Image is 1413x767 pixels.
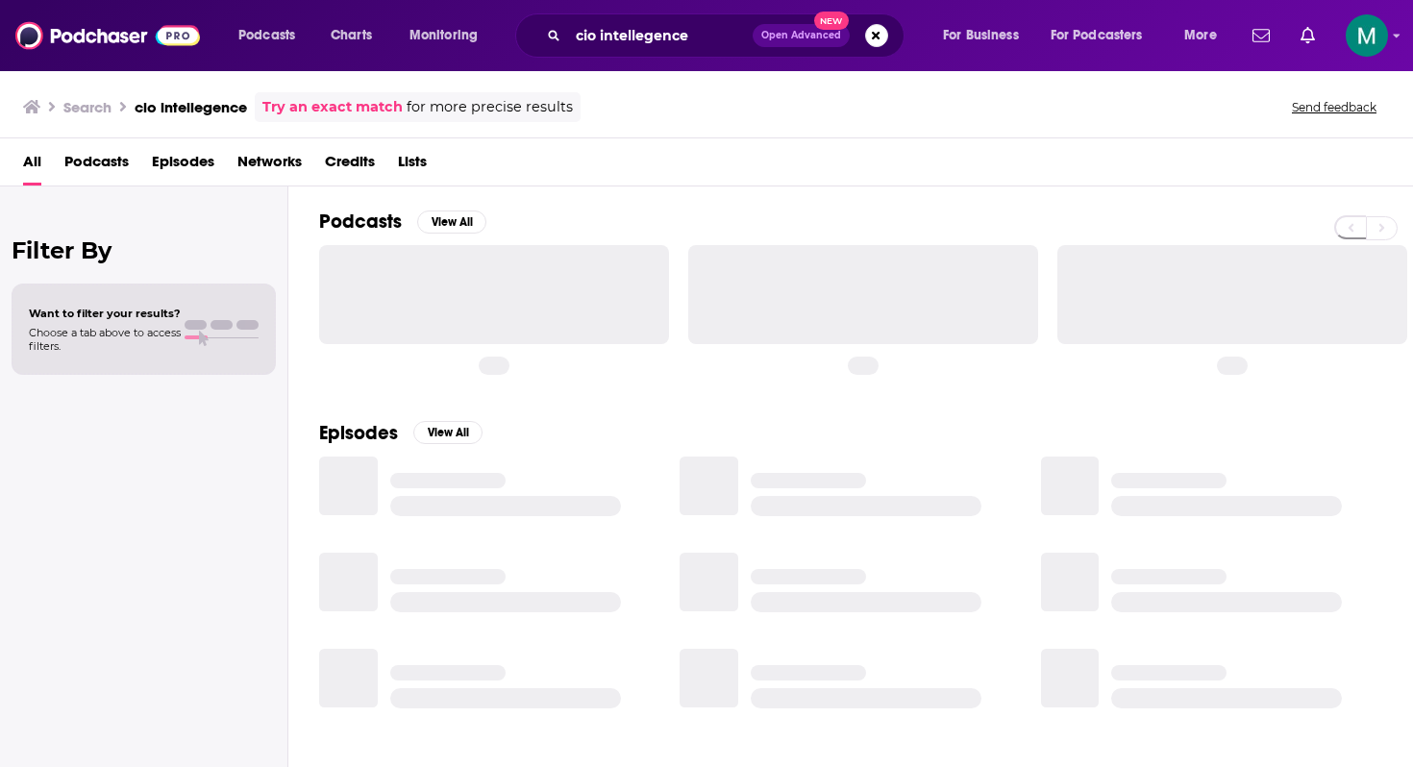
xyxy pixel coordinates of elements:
span: Want to filter your results? [29,307,181,320]
span: For Business [943,22,1019,49]
button: View All [413,421,483,444]
button: Show profile menu [1346,14,1388,57]
a: EpisodesView All [319,421,483,445]
a: Show notifications dropdown [1293,19,1323,52]
span: Logged in as milan.penny [1346,14,1388,57]
span: Podcasts [238,22,295,49]
a: PodcastsView All [319,210,486,234]
input: Search podcasts, credits, & more... [568,20,753,51]
img: User Profile [1346,14,1388,57]
a: Episodes [152,146,214,186]
span: More [1184,22,1217,49]
button: View All [417,210,486,234]
h2: Podcasts [319,210,402,234]
a: Charts [318,20,384,51]
button: open menu [1171,20,1241,51]
button: open menu [396,20,503,51]
a: Lists [398,146,427,186]
span: Choose a tab above to access filters. [29,326,181,353]
span: For Podcasters [1051,22,1143,49]
a: All [23,146,41,186]
a: Credits [325,146,375,186]
h3: cio intellegence [135,98,247,116]
span: New [814,12,849,30]
span: Charts [331,22,372,49]
button: open menu [930,20,1043,51]
button: Open AdvancedNew [753,24,850,47]
button: Send feedback [1286,99,1382,115]
a: Networks [237,146,302,186]
h3: Search [63,98,112,116]
button: open menu [225,20,320,51]
a: Podcasts [64,146,129,186]
button: open menu [1038,20,1171,51]
a: Show notifications dropdown [1245,19,1277,52]
span: for more precise results [407,96,573,118]
span: Open Advanced [761,31,841,40]
h2: Episodes [319,421,398,445]
h2: Filter By [12,236,276,264]
a: Try an exact match [262,96,403,118]
div: Search podcasts, credits, & more... [533,13,923,58]
img: Podchaser - Follow, Share and Rate Podcasts [15,17,200,54]
span: Monitoring [409,22,478,49]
